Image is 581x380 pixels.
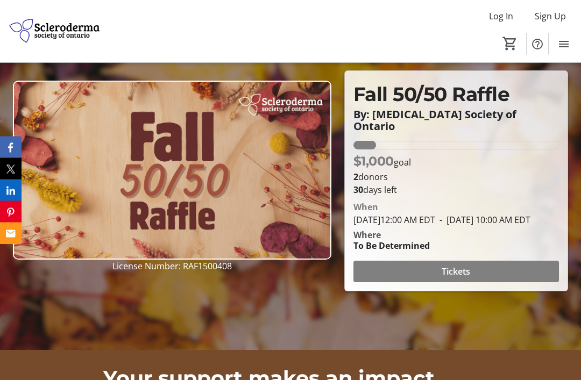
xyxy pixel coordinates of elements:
[489,10,513,23] span: Log In
[353,141,559,150] div: 11% of fundraising goal reached
[442,266,470,278] span: Tickets
[353,214,435,226] span: [DATE] 12:00 AM EDT
[353,83,510,106] span: Fall 50/50 Raffle
[553,33,575,55] button: Menu
[435,214,530,226] span: [DATE] 10:00 AM EDT
[535,10,566,23] span: Sign Up
[353,201,378,214] div: When
[13,81,331,260] img: Campaign CTA Media Photo
[353,152,411,171] p: goal
[112,261,232,273] span: License Number: RAF1500408
[353,184,559,197] p: days left
[353,171,559,184] p: donors
[353,184,363,196] span: 30
[353,231,381,240] div: Where
[353,154,394,169] span: $1,000
[480,8,522,25] button: Log In
[353,171,358,183] b: 2
[353,240,430,253] div: To Be Determined
[6,4,102,58] img: Scleroderma Society of Ontario's Logo
[353,261,559,283] button: Tickets
[435,214,447,226] span: -
[527,33,548,55] button: Help
[500,34,520,53] button: Cart
[353,109,559,133] p: By: [MEDICAL_DATA] Society of Ontario
[526,8,575,25] button: Sign Up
